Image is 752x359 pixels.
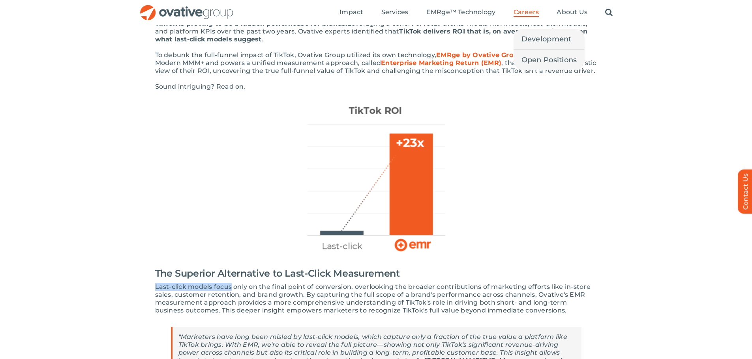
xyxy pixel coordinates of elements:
span: TikTok delivers ROI that is, on average, 23x higher than what last-click models suggest [155,28,588,43]
a: Search [605,8,613,17]
span: Last-click models focus only on the final point of conversion, overlooking the broader contributi... [155,283,591,314]
span: Services [381,8,409,16]
span: , that allows brands a holistic view of their ROI, uncovering the true full-funnel value of TikTo... [155,59,596,74]
span: . [262,35,263,43]
span: Sound intriguing? Read on. [155,83,246,90]
a: Development [514,29,585,49]
a: About Us [557,8,587,17]
span: Open Positions [521,54,577,65]
span: Development [521,33,572,45]
a: Enterprise Marketing Return (EMR) [381,59,501,67]
a: OG_Full_horizontal_RGB [139,4,234,11]
a: Open Positions [514,50,585,70]
span: Leveraging a cohort of retail clients' media mix models, last-click models, and platform KPIs ove... [155,20,588,35]
h2: The Superior Alternative to Last-Click Measurement [155,264,597,283]
span: , which includes Modern MMM+ and powers a unified measurement approach, called [155,51,581,67]
span: Careers [514,8,539,16]
a: Services [381,8,409,17]
a: Impact [339,8,363,17]
a: EMRge by Ovative Group™ [436,51,529,59]
span: About Us [557,8,587,16]
span: To debunk the full-funnel impact of TikTok, Ovative Group utilized its own technology, [155,51,437,59]
a: EMRge™ Technology [426,8,496,17]
span: EMRge™ Technology [426,8,496,16]
span: Impact [339,8,363,16]
a: Careers [514,8,539,17]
